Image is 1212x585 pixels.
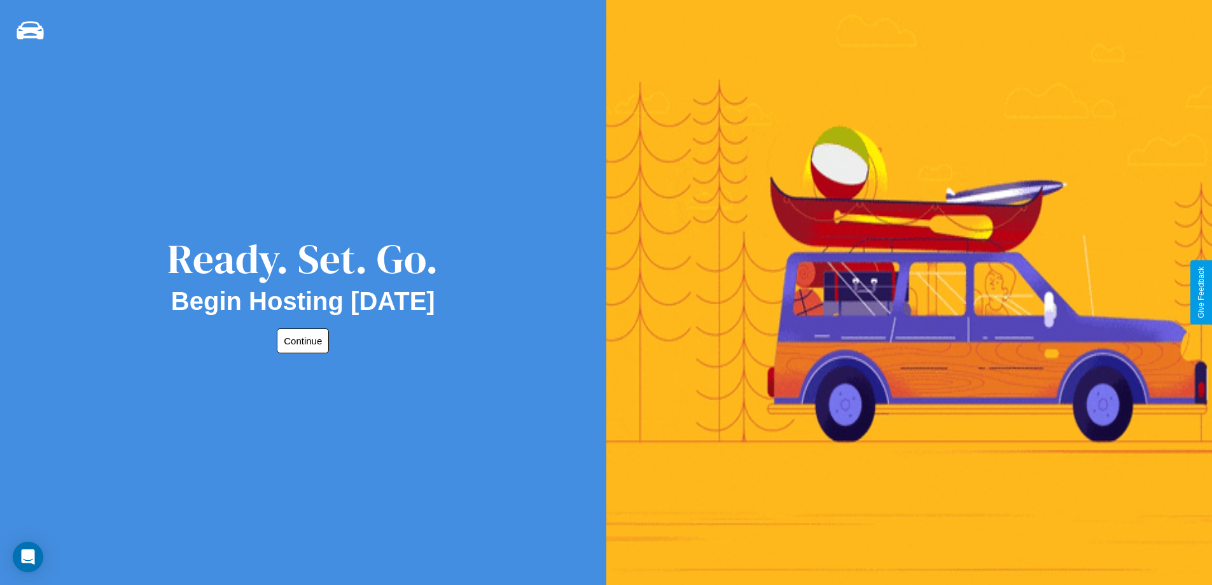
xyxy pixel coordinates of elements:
button: Continue [277,328,329,353]
div: Give Feedback [1197,267,1206,318]
div: Ready. Set. Go. [167,230,438,287]
h2: Begin Hosting [DATE] [171,287,435,316]
div: Open Intercom Messenger [13,542,43,572]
